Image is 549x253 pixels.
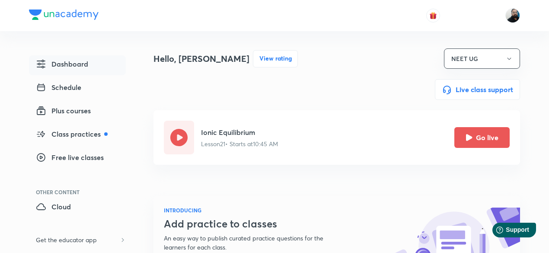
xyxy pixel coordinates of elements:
a: Company Logo [29,10,99,22]
a: Plus courses [29,102,126,122]
img: avatar [429,12,437,19]
h3: Add practice to classes [164,218,345,230]
a: Class practices [29,125,126,145]
h6: INTRODUCING [164,206,345,214]
img: Company Logo [29,10,99,20]
h6: Get the educator app [29,232,104,248]
a: Cloud [29,198,126,218]
button: NEET UG [444,48,520,69]
button: View rating [253,50,298,67]
a: Free live classes [29,149,126,169]
p: Lesson 21 • Starts at 10:45 AM [201,139,278,148]
span: Free live classes [36,152,104,163]
img: Sumit Kumar Agrawal [505,8,520,23]
a: Dashboard [29,55,126,75]
span: Dashboard [36,59,88,69]
span: Cloud [36,202,71,212]
iframe: Help widget launcher [472,219,539,243]
h4: Hello, [PERSON_NAME] [153,52,249,65]
div: Other Content [36,189,126,195]
a: Schedule [29,79,126,99]
button: Go live [454,127,510,148]
button: Live class support [435,79,520,100]
span: Class practices [36,129,108,139]
span: Schedule [36,82,81,93]
h5: Ionic Equilibrium [201,127,278,138]
button: avatar [426,9,440,22]
span: Plus courses [36,106,91,116]
p: An easy way to publish curated practice questions for the learners for each class. [164,234,345,252]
